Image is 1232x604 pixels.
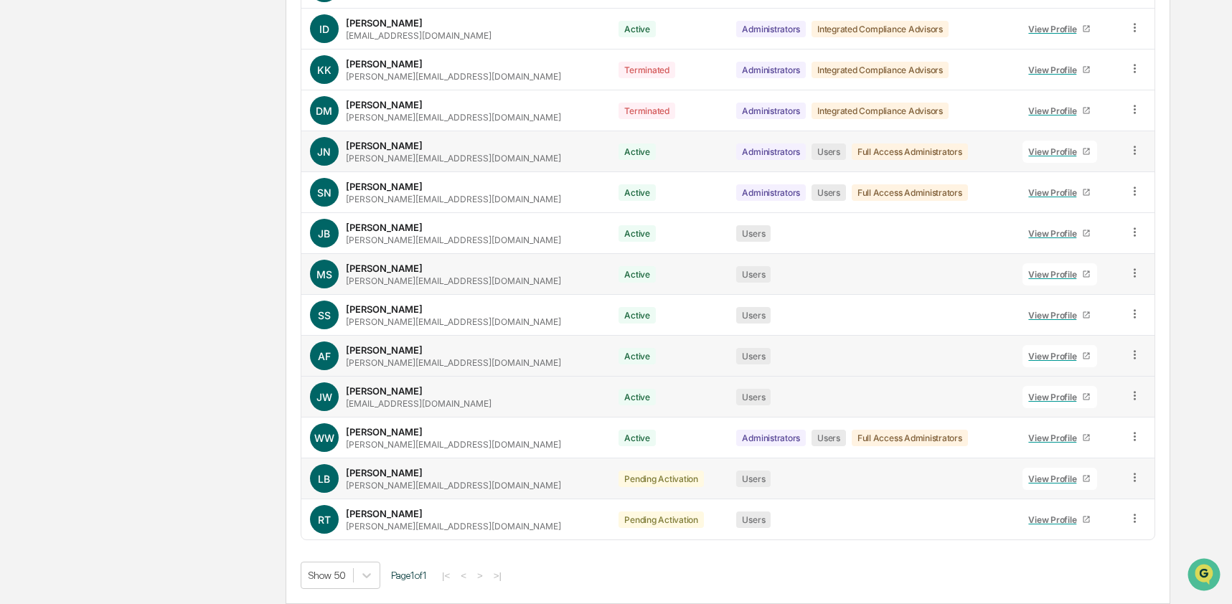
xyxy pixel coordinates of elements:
[619,62,675,78] div: Terminated
[619,348,656,364] div: Active
[318,514,331,526] span: RT
[1022,345,1097,367] a: View Profile
[812,184,846,201] div: Users
[1022,509,1097,531] a: View Profile
[1022,100,1097,122] a: View Profile
[346,181,423,192] div: [PERSON_NAME]
[317,187,331,199] span: SN
[619,389,656,405] div: Active
[852,430,968,446] div: Full Access Administrators
[1022,18,1097,40] a: View Profile
[438,570,454,582] button: |<
[812,143,846,160] div: Users
[9,202,96,228] a: 🔎Data Lookup
[812,62,949,78] div: Integrated Compliance Advisors
[1022,304,1097,326] a: View Profile
[29,208,90,222] span: Data Lookup
[1028,228,1082,239] div: View Profile
[619,143,656,160] div: Active
[346,71,561,82] div: [PERSON_NAME][EMAIL_ADDRESS][DOMAIN_NAME]
[736,62,806,78] div: Administrators
[1022,222,1097,245] a: View Profile
[346,344,423,356] div: [PERSON_NAME]
[318,227,330,240] span: JB
[391,570,427,581] span: Page 1 of 1
[1186,557,1225,595] iframe: Open customer support
[346,303,423,315] div: [PERSON_NAME]
[346,398,492,409] div: [EMAIL_ADDRESS][DOMAIN_NAME]
[1028,514,1082,525] div: View Profile
[118,181,178,195] span: Attestations
[852,143,968,160] div: Full Access Administrators
[736,103,806,119] div: Administrators
[346,521,561,532] div: [PERSON_NAME][EMAIL_ADDRESS][DOMAIN_NAME]
[98,175,184,201] a: 🗄️Attestations
[736,471,771,487] div: Users
[619,511,704,528] div: Pending Activation
[1028,105,1082,116] div: View Profile
[346,112,561,123] div: [PERSON_NAME][EMAIL_ADDRESS][DOMAIN_NAME]
[14,209,26,221] div: 🔎
[1022,141,1097,163] a: View Profile
[49,110,235,124] div: Start new chat
[736,143,806,160] div: Administrators
[736,389,771,405] div: Users
[346,235,561,245] div: [PERSON_NAME][EMAIL_ADDRESS][DOMAIN_NAME]
[318,473,330,485] span: LB
[14,110,40,136] img: 1746055101610-c473b297-6a78-478c-a979-82029cc54cd1
[812,103,949,119] div: Integrated Compliance Advisors
[619,266,656,283] div: Active
[314,432,334,444] span: WW
[736,266,771,283] div: Users
[812,430,846,446] div: Users
[619,225,656,242] div: Active
[317,146,331,158] span: JN
[736,21,806,37] div: Administrators
[346,426,423,438] div: [PERSON_NAME]
[244,114,261,131] button: Start new chat
[346,17,423,29] div: [PERSON_NAME]
[619,430,656,446] div: Active
[346,508,423,519] div: [PERSON_NAME]
[14,182,26,194] div: 🖐️
[1028,473,1082,484] div: View Profile
[316,268,332,280] span: MS
[1028,187,1082,198] div: View Profile
[346,222,423,233] div: [PERSON_NAME]
[346,480,561,491] div: [PERSON_NAME][EMAIL_ADDRESS][DOMAIN_NAME]
[318,350,331,362] span: AF
[143,243,174,254] span: Pylon
[346,30,492,41] div: [EMAIL_ADDRESS][DOMAIN_NAME]
[619,471,704,487] div: Pending Activation
[736,348,771,364] div: Users
[736,511,771,528] div: Users
[619,103,675,119] div: Terminated
[1028,351,1082,362] div: View Profile
[489,570,506,582] button: >|
[736,307,771,324] div: Users
[1022,59,1097,81] a: View Profile
[812,21,949,37] div: Integrated Compliance Advisors
[346,99,423,110] div: [PERSON_NAME]
[346,263,423,274] div: [PERSON_NAME]
[316,391,332,403] span: JW
[736,430,806,446] div: Administrators
[318,309,331,321] span: SS
[346,357,561,368] div: [PERSON_NAME][EMAIL_ADDRESS][DOMAIN_NAME]
[101,242,174,254] a: Powered byPylon
[9,175,98,201] a: 🖐️Preclearance
[619,21,656,37] div: Active
[29,181,93,195] span: Preclearance
[346,439,561,450] div: [PERSON_NAME][EMAIL_ADDRESS][DOMAIN_NAME]
[619,307,656,324] div: Active
[1022,263,1097,286] a: View Profile
[346,467,423,478] div: [PERSON_NAME]
[1022,181,1097,204] a: View Profile
[456,570,471,582] button: <
[319,23,329,35] span: ID
[1022,468,1097,490] a: View Profile
[49,124,182,136] div: We're available if you need us!
[473,570,487,582] button: >
[346,275,561,286] div: [PERSON_NAME][EMAIL_ADDRESS][DOMAIN_NAME]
